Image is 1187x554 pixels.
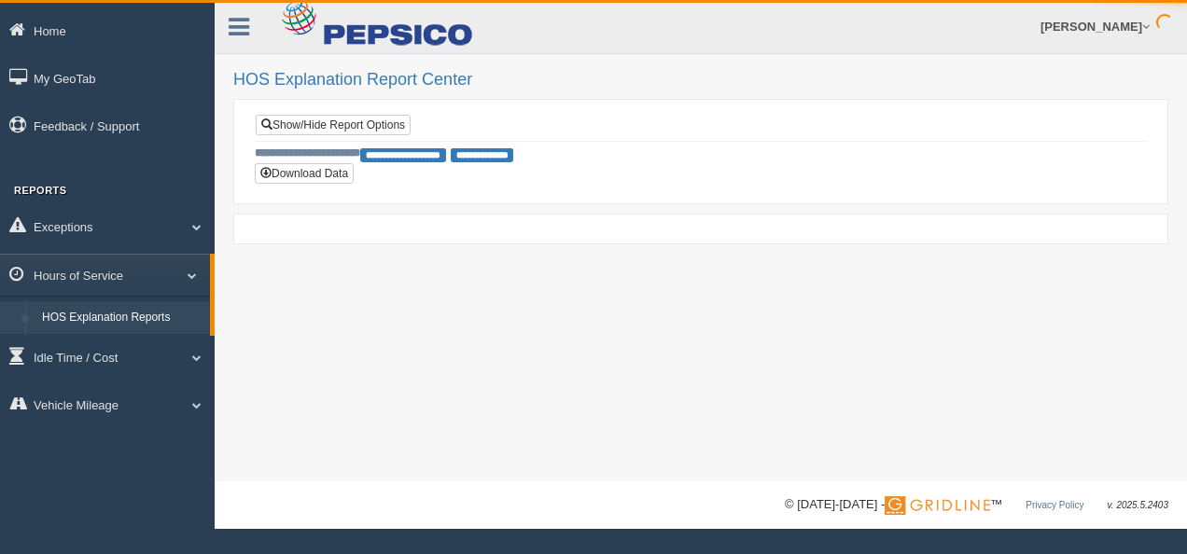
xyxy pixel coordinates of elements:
img: Gridline [885,496,990,515]
a: Privacy Policy [1026,500,1083,510]
div: © [DATE]-[DATE] - ™ [785,495,1168,515]
a: HOS Violation Audit Reports [34,334,210,367]
span: v. 2025.5.2403 [1108,500,1168,510]
a: Show/Hide Report Options [256,115,411,135]
h2: HOS Explanation Report Center [233,71,1168,90]
a: HOS Explanation Reports [34,301,210,335]
button: Download Data [255,163,354,184]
